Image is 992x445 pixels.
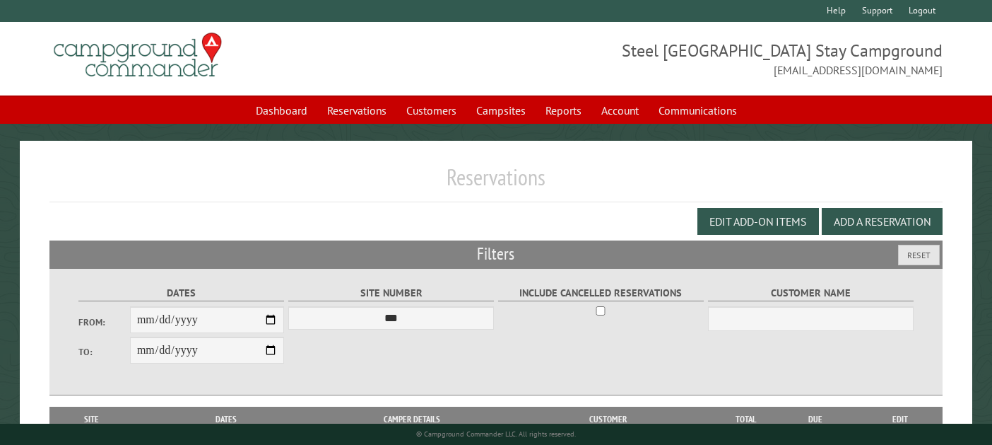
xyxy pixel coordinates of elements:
[774,407,858,432] th: Due
[78,316,130,329] label: From:
[593,97,647,124] a: Account
[718,407,774,432] th: Total
[468,97,534,124] a: Campsites
[498,285,704,301] label: Include Cancelled Reservations
[537,97,590,124] a: Reports
[49,241,943,267] h2: Filters
[49,163,943,202] h1: Reservations
[288,285,494,301] label: Site Number
[496,39,943,79] span: Steel [GEOGRAPHIC_DATA] Stay Campground [EMAIL_ADDRESS][DOMAIN_NAME]
[822,208,943,235] button: Add a Reservation
[398,97,465,124] a: Customers
[247,97,316,124] a: Dashboard
[857,407,942,432] th: Edit
[697,208,819,235] button: Edit Add-on Items
[57,407,126,432] th: Site
[78,285,284,301] label: Dates
[49,28,226,83] img: Campground Commander
[319,97,395,124] a: Reservations
[650,97,745,124] a: Communications
[499,407,718,432] th: Customer
[326,407,499,432] th: Camper Details
[416,429,576,439] small: © Campground Commander LLC. All rights reserved.
[898,245,940,265] button: Reset
[78,345,130,359] label: To:
[126,407,325,432] th: Dates
[708,285,914,301] label: Customer Name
